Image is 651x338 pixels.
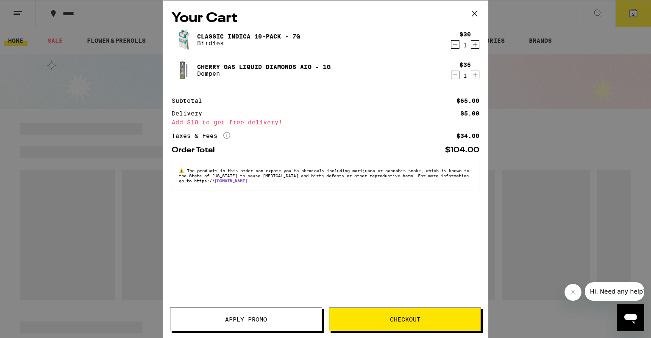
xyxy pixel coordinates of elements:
span: Checkout [390,316,420,322]
img: Cherry Gas Liquid Diamonds AIO - 1g [172,58,195,82]
button: Apply Promo [170,308,322,331]
div: $30 [459,31,471,38]
div: Delivery [172,110,208,116]
p: Birdies [197,40,300,47]
h2: Your Cart [172,9,479,28]
button: Increment [471,71,479,79]
div: $34.00 [456,133,479,139]
button: Increment [471,40,479,49]
button: Checkout [329,308,481,331]
a: Cherry Gas Liquid Diamonds AIO - 1g [197,63,331,70]
div: Taxes & Fees [172,132,230,140]
div: 1 [459,42,471,49]
div: $35 [459,61,471,68]
span: Hi. Need any help? [5,6,61,13]
div: $65.00 [456,98,479,104]
button: Decrement [451,40,459,49]
div: 1 [459,72,471,79]
iframe: Button to launch messaging window [617,304,644,331]
div: Add $10 to get free delivery! [172,119,479,125]
span: The products in this order can expose you to chemicals including marijuana or cannabis smoke, whi... [179,168,469,183]
span: ⚠️ [179,168,187,173]
div: $5.00 [460,110,479,116]
a: [DOMAIN_NAME] [214,178,248,183]
span: Apply Promo [225,316,267,322]
iframe: Message from company [585,282,644,301]
div: Order Total [172,146,221,154]
img: Classic Indica 10-Pack - 7g [172,28,195,52]
div: $104.00 [445,146,479,154]
a: Classic Indica 10-Pack - 7g [197,33,300,40]
button: Decrement [451,71,459,79]
iframe: Close message [565,284,581,301]
div: Subtotal [172,98,208,104]
p: Dompen [197,70,331,77]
